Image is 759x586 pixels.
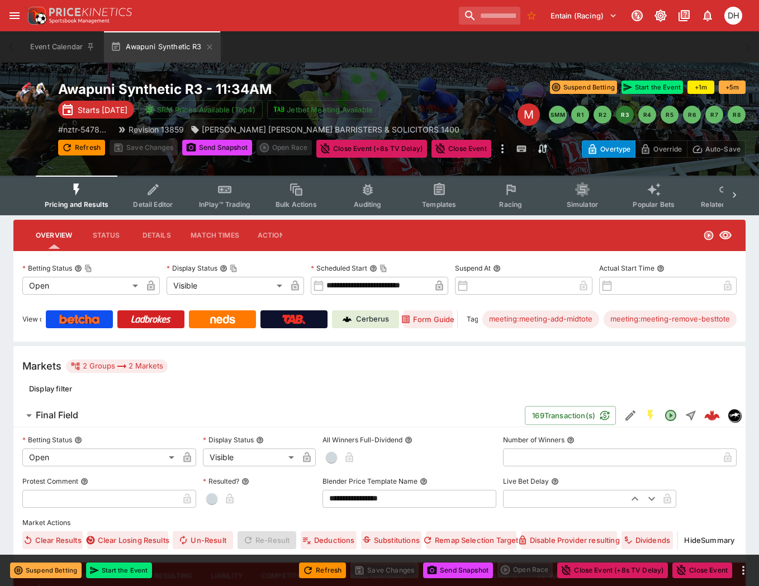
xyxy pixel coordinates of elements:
[241,478,249,485] button: Resulted?
[633,200,675,209] span: Popular Bets
[544,7,624,25] button: Select Tenant
[22,310,41,328] label: View on :
[282,315,306,324] img: TabNZ
[167,277,286,295] div: Visible
[49,18,110,23] img: Sportsbook Management
[661,106,679,124] button: R5
[682,531,737,549] button: HideSummary
[199,200,250,209] span: InPlay™ Trading
[58,81,459,98] h2: Copy To Clipboard
[493,264,501,272] button: Suspend At
[4,6,25,26] button: open drawer
[25,4,47,27] img: PriceKinetics Logo
[299,563,346,578] button: Refresh
[674,6,694,26] button: Documentation
[550,81,617,94] button: Suspend Betting
[737,564,750,577] button: more
[422,200,456,209] span: Templates
[22,360,61,372] h5: Markets
[316,140,427,158] button: Close Event (+8s TV Delay)
[131,222,182,249] button: Details
[651,6,671,26] button: Toggle light/dark mode
[423,563,493,578] button: Send Snapshot
[273,104,284,115] img: jetbet-logo.svg
[672,563,732,578] button: Close Event
[638,106,656,124] button: R4
[203,435,254,445] p: Display Status
[604,314,737,325] span: meeting:meeting-remove-besttote
[704,408,720,423] div: acadd8af-a2f6-4292-b9dc-954c829bcb84
[238,531,296,549] span: Re-Result
[257,140,312,155] div: split button
[70,360,163,373] div: 2 Groups 2 Markets
[203,476,239,486] p: Resulted?
[58,124,111,135] p: Copy To Clipboard
[426,531,517,549] button: Remap Selection Target
[405,436,412,444] button: All Winners Full-Dividend
[681,405,701,426] button: Straight
[594,106,611,124] button: R2
[604,310,737,328] div: Betting Target: cerberus
[104,31,220,63] button: Awapuni Synthetic R3
[22,476,78,486] p: Protest Comment
[549,106,567,124] button: SMM
[455,263,491,273] p: Suspend At
[13,81,49,116] img: horse_racing.png
[724,7,742,25] div: Daniel Hooper
[521,531,617,549] button: Disable Provider resulting
[687,81,714,94] button: +1m
[687,140,746,158] button: Auto-Save
[657,264,665,272] button: Actual Start Time
[704,408,720,423] img: logo-cerberus--red.svg
[661,405,681,426] button: Open
[27,222,81,249] button: Overview
[80,478,88,485] button: Protest Comment
[567,436,575,444] button: Number of Winners
[653,143,682,155] p: Override
[701,404,723,427] a: acadd8af-a2f6-4292-b9dc-954c829bcb84
[182,222,248,249] button: Match Times
[705,106,723,124] button: R7
[719,229,732,242] svg: Visible
[361,531,421,549] button: Substitutions
[129,124,184,135] p: Revision 13859
[599,263,654,273] p: Actual Start Time
[74,436,82,444] button: Betting Status
[167,263,217,273] p: Display Status
[81,222,131,249] button: Status
[459,7,520,25] input: search
[87,531,168,549] button: Clear Losing Results
[22,277,142,295] div: Open
[497,562,553,578] div: split button
[600,143,630,155] p: Overtype
[369,264,377,272] button: Scheduled StartCopy To Clipboard
[86,563,152,578] button: Start the Event
[202,124,459,135] p: [PERSON_NAME] [PERSON_NAME] BARRISTERS & SOLICITORS 1400
[582,140,746,158] div: Start From
[627,6,647,26] button: Connected to PK
[523,7,540,25] button: No Bookmarks
[332,310,399,328] a: Cerberus
[230,264,238,272] button: Copy To Clipboard
[22,448,178,466] div: Open
[404,310,453,328] a: Form Guide
[322,476,418,486] p: Blender Price Template Name
[567,200,598,209] span: Simulator
[701,200,749,209] span: Related Events
[139,100,263,119] button: SRM Prices Available (Top4)
[499,200,522,209] span: Racing
[635,140,687,158] button: Override
[525,406,616,425] button: 169Transaction(s)
[482,314,599,325] span: meeting:meeting-add-midtote
[78,104,127,116] p: Starts [DATE]
[276,200,317,209] span: Bulk Actions
[10,563,82,578] button: Suspend Betting
[420,478,428,485] button: Blender Price Template Name
[22,380,79,398] button: Display filter
[728,106,746,124] button: R8
[482,310,599,328] div: Betting Target: cerberus
[431,140,491,158] button: Close Event
[549,106,746,124] nav: pagination navigation
[728,409,741,422] img: nztr
[220,264,227,272] button: Display StatusCopy To Clipboard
